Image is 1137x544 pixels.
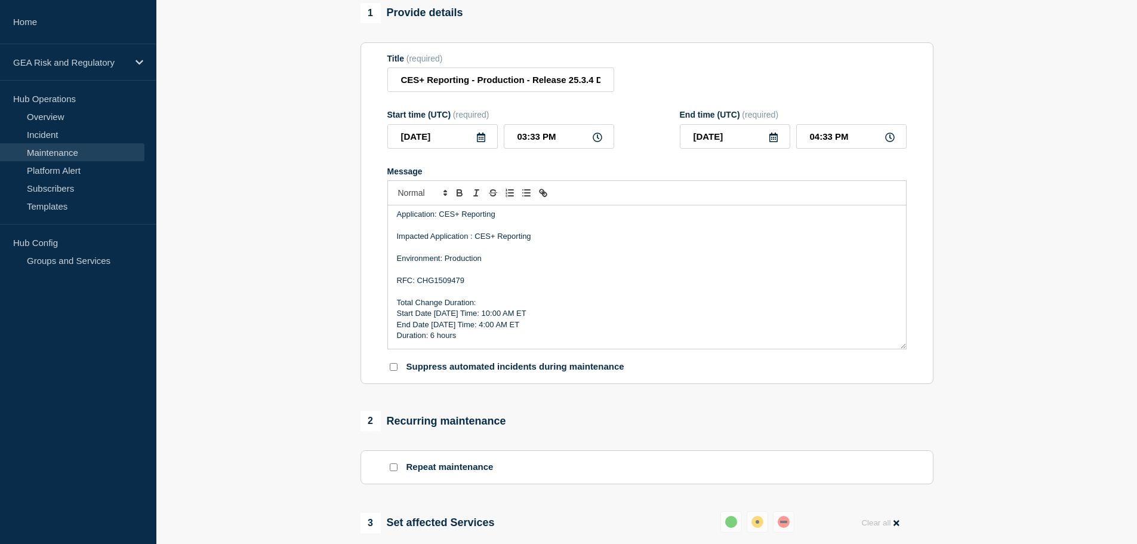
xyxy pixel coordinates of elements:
[518,186,535,200] button: Toggle bulleted list
[397,253,897,264] p: Environment: Production
[680,110,907,119] div: End time (UTC)
[747,511,768,533] button: affected
[451,186,468,200] button: Toggle bold text
[397,319,897,330] p: End Date [DATE] Time: 4:00 AM ET
[397,330,897,341] p: Duration: 6 hours
[397,209,897,220] p: Application: CES+ Reporting
[360,513,495,533] div: Set affected Services
[397,231,897,242] p: Impacted Application : CES+ Reporting
[504,124,614,149] input: HH:MM A
[751,516,763,528] div: affected
[485,186,501,200] button: Toggle strikethrough text
[387,67,614,92] input: Title
[360,513,381,533] span: 3
[535,186,551,200] button: Toggle link
[393,186,451,200] span: Font size
[406,462,494,473] p: Repeat maintenance
[406,361,624,373] p: Suppress automated incidents during maintenance
[680,124,790,149] input: YYYY-MM-DD
[501,186,518,200] button: Toggle ordered list
[397,308,897,319] p: Start Date [DATE] Time: 10:00 AM ET
[397,275,897,286] p: RFC: CHG1509479
[13,57,128,67] p: GEA Risk and Regulatory
[742,110,778,119] span: (required)
[453,110,489,119] span: (required)
[406,54,443,63] span: (required)
[360,411,506,431] div: Recurring maintenance
[387,167,907,176] div: Message
[397,297,897,308] p: Total Change Duration:
[773,511,794,533] button: down
[796,124,907,149] input: HH:MM A
[387,54,614,63] div: Title
[387,124,498,149] input: YYYY-MM-DD
[388,205,906,349] div: Message
[725,516,737,528] div: up
[778,516,790,528] div: down
[360,3,381,23] span: 1
[390,363,398,371] input: Suppress automated incidents during maintenance
[390,463,398,471] input: Repeat maintenance
[360,411,381,431] span: 2
[360,3,463,23] div: Provide details
[387,110,614,119] div: Start time (UTC)
[468,186,485,200] button: Toggle italic text
[720,511,742,533] button: up
[854,511,906,534] button: Clear all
